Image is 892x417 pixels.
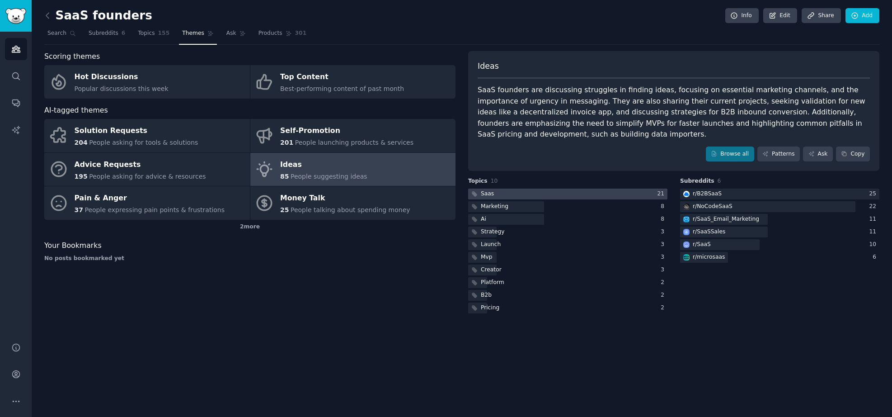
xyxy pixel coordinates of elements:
img: NoCodeSaaS [683,204,690,210]
a: Search [44,26,79,45]
span: Subreddits [680,177,714,185]
div: SaaS founders are discussing struggles in finding ideas, focusing on essential marketing channels... [478,85,870,140]
div: Advice Requests [75,157,206,172]
span: People expressing pain points & frustrations [85,206,225,213]
span: Topics [138,29,155,38]
a: Launch3 [468,239,667,251]
div: 6 [873,253,879,261]
span: AI-tagged themes [44,105,108,116]
a: B2BSaaSr/B2BSaaS25 [680,189,879,200]
div: 2 more [44,220,455,234]
span: 204 [75,139,88,146]
div: r/ SaaSSales [693,228,725,236]
div: Top Content [280,70,404,85]
a: Browse all [706,147,754,162]
span: 155 [158,29,170,38]
span: People talking about spending money [291,206,410,213]
span: 6 [718,178,721,184]
div: Pain & Anger [75,191,225,206]
div: 3 [661,266,667,274]
a: Pricing2 [468,303,667,314]
div: Money Talk [280,191,410,206]
a: B2b2 [468,290,667,301]
a: Themes [179,26,217,45]
a: Share [802,8,840,24]
div: 21 [657,190,667,198]
span: Products [258,29,282,38]
div: Self-Promotion [280,124,413,138]
div: Saas [481,190,494,198]
a: Self-Promotion201People launching products & services [250,119,456,152]
div: r/ NoCodeSaaS [693,203,732,211]
div: 3 [661,228,667,236]
a: SaaS_Email_Marketingr/SaaS_Email_Marketing11 [680,214,879,225]
div: Launch [481,241,501,249]
img: microsaas [683,254,690,261]
a: Ask [803,147,833,162]
a: Mvp3 [468,252,667,263]
span: Search [47,29,66,38]
a: Saas21 [468,189,667,200]
a: Creator3 [468,265,667,276]
span: Themes [182,29,204,38]
div: Marketing [481,203,508,211]
a: Solution Requests204People asking for tools & solutions [44,119,250,152]
span: 195 [75,173,88,180]
a: Advice Requests195People asking for advice & resources [44,153,250,186]
div: 3 [661,241,667,249]
a: Info [725,8,759,24]
img: SaaS [683,242,690,248]
div: 2 [661,304,667,312]
div: r/ microsaas [693,253,725,261]
div: 11 [869,215,879,223]
a: NoCodeSaaSr/NoCodeSaaS22 [680,201,879,213]
a: microsaasr/microsaas6 [680,252,879,263]
a: Platform2 [468,277,667,289]
a: SaaSr/SaaS10 [680,239,879,251]
div: 11 [869,228,879,236]
span: Ideas [478,61,499,72]
a: Patterns [757,147,800,162]
span: Popular discussions this week [75,85,169,92]
div: Creator [481,266,502,274]
span: 25 [280,206,289,213]
a: Products301 [255,26,310,45]
span: 37 [75,206,83,213]
div: Ai [481,215,486,223]
span: Best-performing content of past month [280,85,404,92]
a: Ideas85People suggesting ideas [250,153,456,186]
div: B2b [481,291,492,299]
a: Ask [223,26,249,45]
a: Hot DiscussionsPopular discussions this week [44,65,250,99]
button: Copy [836,147,870,162]
div: 10 [869,241,879,249]
div: Ideas [280,157,367,172]
span: 201 [280,139,293,146]
a: Money Talk25People talking about spending money [250,186,456,220]
a: Add [845,8,879,24]
span: 301 [295,29,307,38]
div: 22 [869,203,879,211]
span: People asking for tools & solutions [89,139,198,146]
div: Hot Discussions [75,70,169,85]
div: 3 [661,253,667,261]
span: People launching products & services [295,139,413,146]
img: SaaS_Email_Marketing [683,216,690,223]
a: Ai8 [468,214,667,225]
div: Strategy [481,228,505,236]
img: SaaSSales [683,229,690,235]
div: Platform [481,279,504,287]
h2: SaaS founders [44,9,152,23]
span: 10 [491,178,498,184]
div: r/ SaaS_Email_Marketing [693,215,759,223]
span: Scoring themes [44,51,100,62]
div: Mvp [481,253,493,261]
span: Your Bookmarks [44,240,102,251]
div: 2 [661,279,667,287]
a: Top ContentBest-performing content of past month [250,65,456,99]
img: B2BSaaS [683,191,690,197]
img: GummySearch logo [5,8,26,24]
a: Strategy3 [468,227,667,238]
span: Subreddits [89,29,118,38]
div: 8 [661,203,667,211]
